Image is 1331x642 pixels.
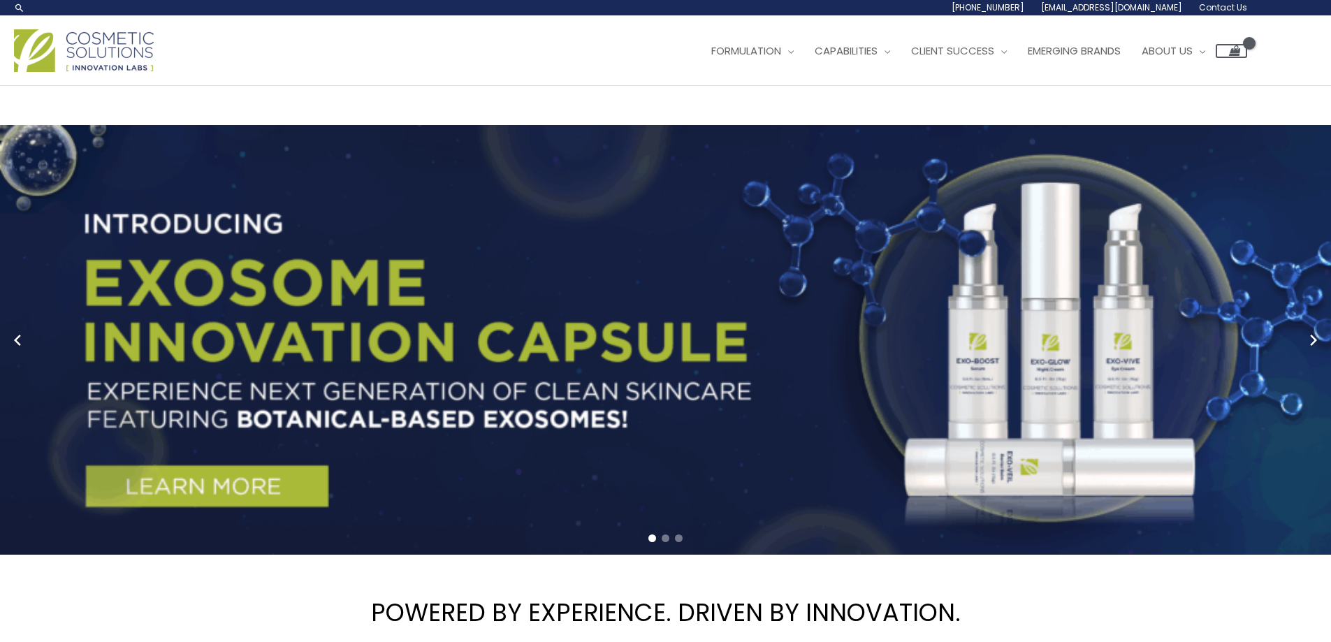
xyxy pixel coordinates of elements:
button: Next slide [1303,330,1324,351]
a: Capabilities [804,30,901,72]
a: About Us [1131,30,1216,72]
span: Contact Us [1199,1,1247,13]
a: Emerging Brands [1017,30,1131,72]
span: Emerging Brands [1028,43,1121,58]
span: [PHONE_NUMBER] [952,1,1024,13]
span: Capabilities [815,43,878,58]
a: View Shopping Cart, empty [1216,44,1247,58]
a: Search icon link [14,2,25,13]
span: Client Success [911,43,994,58]
a: Formulation [701,30,804,72]
img: Cosmetic Solutions Logo [14,29,154,72]
span: [EMAIL_ADDRESS][DOMAIN_NAME] [1041,1,1182,13]
span: Go to slide 2 [662,534,669,542]
a: Client Success [901,30,1017,72]
span: Go to slide 1 [648,534,656,542]
span: Formulation [711,43,781,58]
span: About Us [1142,43,1193,58]
nav: Site Navigation [690,30,1247,72]
button: Previous slide [7,330,28,351]
span: Go to slide 3 [675,534,683,542]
